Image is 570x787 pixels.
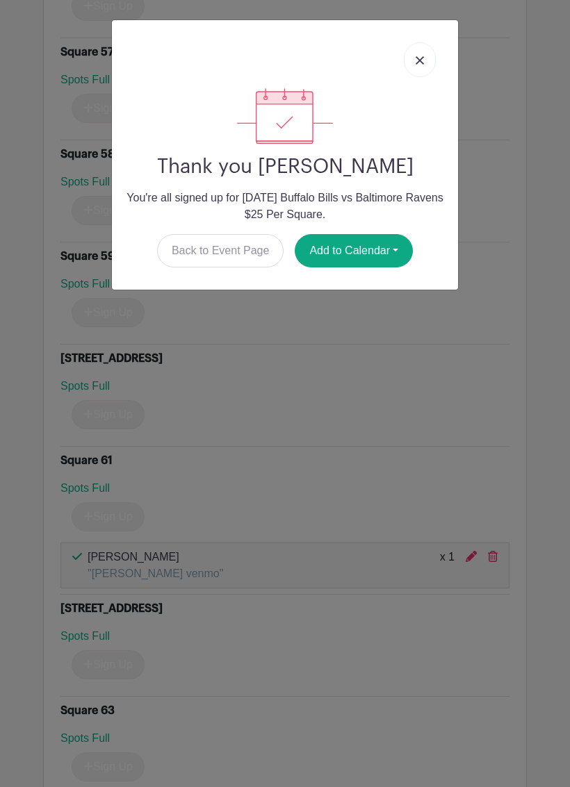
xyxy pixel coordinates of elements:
h2: Thank you [PERSON_NAME] [123,155,447,179]
button: Add to Calendar [295,234,413,267]
img: close_button-5f87c8562297e5c2d7936805f587ecaba9071eb48480494691a3f1689db116b3.svg [416,56,424,65]
img: signup_complete-c468d5dda3e2740ee63a24cb0ba0d3ce5d8a4ecd24259e683200fb1569d990c8.svg [237,88,333,144]
p: You're all signed up for [DATE] Buffalo Bills vs Baltimore Ravens $25 Per Square. [123,190,447,223]
a: Back to Event Page [157,234,284,267]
